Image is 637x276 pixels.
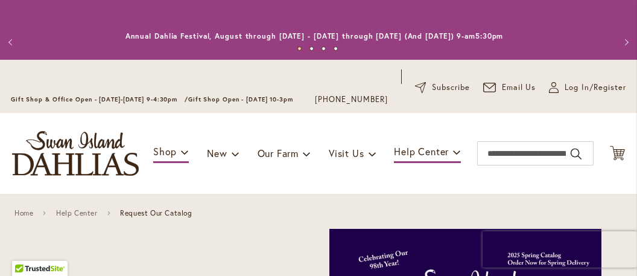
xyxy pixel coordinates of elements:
a: Help Center [56,209,98,217]
span: Email Us [502,82,536,94]
button: 2 of 4 [309,47,314,51]
a: Annual Dahlia Festival, August through [DATE] - [DATE] through [DATE] (And [DATE]) 9-am5:30pm [125,31,504,40]
a: store logo [12,131,139,176]
a: [PHONE_NUMBER] [315,94,388,106]
button: Next [613,30,637,54]
span: Gift Shop Open - [DATE] 10-3pm [188,95,293,103]
button: 1 of 4 [297,47,302,51]
span: Subscribe [432,82,470,94]
a: Home [14,209,33,217]
span: Our Farm [258,147,299,159]
span: Log In/Register [565,82,626,94]
button: 4 of 4 [334,47,338,51]
a: Subscribe [415,82,470,94]
span: Request Our Catalog [120,209,192,217]
span: New [207,147,227,159]
span: Gift Shop & Office Open - [DATE]-[DATE] 9-4:30pm / [11,95,188,103]
button: 3 of 4 [322,47,326,51]
a: Email Us [483,82,536,94]
span: Help Center [394,145,449,158]
a: Log In/Register [549,82,626,94]
span: Shop [153,145,177,158]
span: Visit Us [329,147,364,159]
